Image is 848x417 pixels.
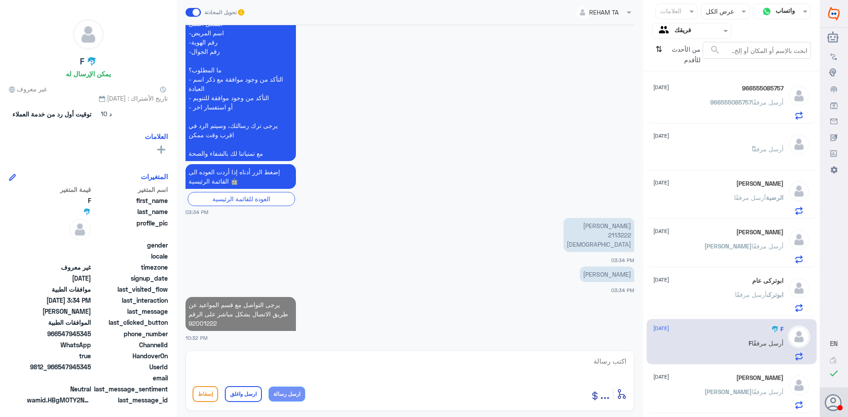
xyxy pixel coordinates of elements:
img: defaultAdmin.png [73,19,103,49]
span: 🐬 [27,207,91,216]
span: first_name [93,196,168,205]
span: F [27,196,91,205]
span: [DATE] [653,132,669,140]
img: defaultAdmin.png [69,218,91,240]
img: defaultAdmin.png [788,180,810,202]
span: غير معروف [9,84,47,94]
span: 03:34 PM [611,257,634,263]
span: phone_number [93,329,168,338]
span: last_interaction [93,296,168,305]
span: 966555085757 [710,98,752,106]
div: العودة للقائمة الرئيسية [188,192,295,206]
button: ارسل واغلق [225,386,262,402]
span: gender [93,240,168,250]
span: last_message [93,307,168,316]
span: wamid.HBgMOTY2NTQ3OTQ1MzQ1FQIAEhgUM0ExN0JDMjI3Q0I0ODFEQjE0NDgA [27,395,91,405]
p: 21/8/2025, 3:34 PM [580,267,634,282]
p: 21/8/2025, 3:34 PM [564,218,634,252]
span: اسم المتغير [93,185,168,194]
span: last_name [93,207,168,216]
span: 2 [27,340,91,349]
span: [DATE] [653,373,669,381]
span: [DATE] [653,276,669,284]
h5: F 🐬 [80,56,97,67]
span: قيمة المتغير [27,185,91,194]
span: أرسل مرفقًا [752,242,784,250]
span: 03:34 PM [611,287,634,293]
h6: يمكن الإرسال له [66,70,111,78]
span: 0 [27,384,91,394]
span: [DATE] [653,227,669,235]
img: defaultAdmin.png [788,326,810,348]
div: العلامات [659,6,681,18]
span: ... [600,386,609,402]
h6: المتغيرات [141,173,168,180]
span: last_visited_flow [93,285,168,294]
span: من الأحدث للأقدم [666,42,703,68]
img: yourTeam.svg [659,24,672,38]
span: null [27,373,91,383]
span: [DATE] [653,324,669,332]
img: defaultAdmin.png [788,85,810,107]
span: [PERSON_NAME] [704,388,752,395]
button: search [710,43,720,57]
span: 2025-08-21T12:34:24.979Z [27,296,91,305]
span: أرسل مرفقًا [752,98,784,106]
span: null [27,240,91,250]
h5: ابوتركى عام [752,277,784,285]
span: locale [93,252,168,261]
span: 9812_966547945345 [27,362,91,372]
button: الصورة الشخصية [825,394,842,411]
h5: 966555085757 [742,85,784,92]
span: الرضية [766,194,784,201]
span: أرسل مرفقًا [752,145,784,153]
span: ChannelId [93,340,168,349]
span: أرسل مرفقًا [752,339,784,347]
span: profile_pic [93,218,168,239]
h6: العلامات [145,132,168,140]
span: timezone [93,263,168,272]
img: defaultAdmin.png [788,277,810,299]
button: ارسل رسالة [269,387,305,402]
i: check [829,368,839,379]
span: email [93,373,168,383]
h5: F 🐬 [771,326,784,333]
h5: Nadir Alqahtani [736,374,784,382]
img: whatsapp.png [760,5,773,18]
img: defaultAdmin.png [788,133,810,155]
span: EN [830,339,838,347]
span: أرسل مرفقًا [734,194,766,201]
input: ابحث بالإسم أو المكان أو إلخ.. [703,42,810,58]
span: غير معروف [27,263,91,272]
span: last_clicked_button [93,318,168,327]
span: 10 د [95,106,118,122]
p: 21/8/2025, 3:34 PM [185,164,296,189]
span: search [710,45,720,55]
span: [PERSON_NAME] [704,242,752,250]
button: إسقاط [193,386,218,402]
span: ابوتركى [767,291,784,298]
span: true [27,351,91,361]
img: defaultAdmin.png [788,229,810,251]
img: defaultAdmin.png [788,374,810,396]
span: أرسل مرفقًا [752,388,784,395]
span: توقيت أول رد من خدمة العملاء [12,109,91,119]
span: 2025-03-02T20:48:26.888Z [27,274,91,283]
span: HandoverOn [93,351,168,361]
span: تحويل المحادثة [204,8,237,16]
span: [DATE] [653,83,669,91]
span: عمر العوفي [27,307,91,316]
span: 10:32 PM [185,334,208,342]
h5: الرضية حامد [736,180,784,188]
span: signup_date [93,274,168,283]
span: 03:34 PM [185,208,208,216]
span: أرسل مرفقًا [735,291,767,298]
p: 21/8/2025, 10:32 PM [185,297,296,331]
span: last_message_sentiment [93,384,168,394]
button: EN [830,339,838,348]
span: موافقات الطبية [27,285,91,294]
span: last_message_id [93,395,168,405]
i: ⇅ [655,42,662,64]
span: UserId [93,362,168,372]
span: F [749,339,752,347]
